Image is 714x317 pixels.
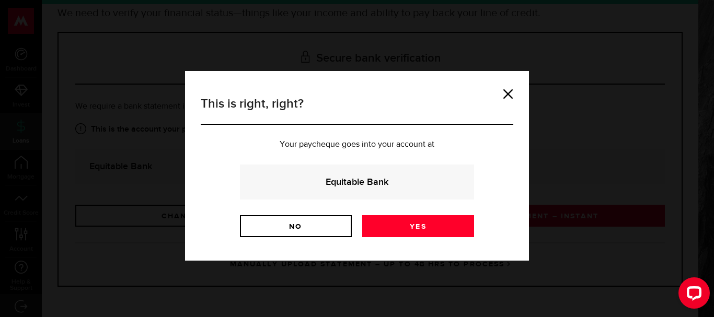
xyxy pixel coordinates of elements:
[254,175,460,189] strong: Equitable Bank
[362,215,474,237] a: Yes
[670,273,714,317] iframe: LiveChat chat widget
[201,95,513,125] h3: This is right, right?
[201,140,513,149] p: Your paycheque goes into your account at
[240,215,352,237] a: No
